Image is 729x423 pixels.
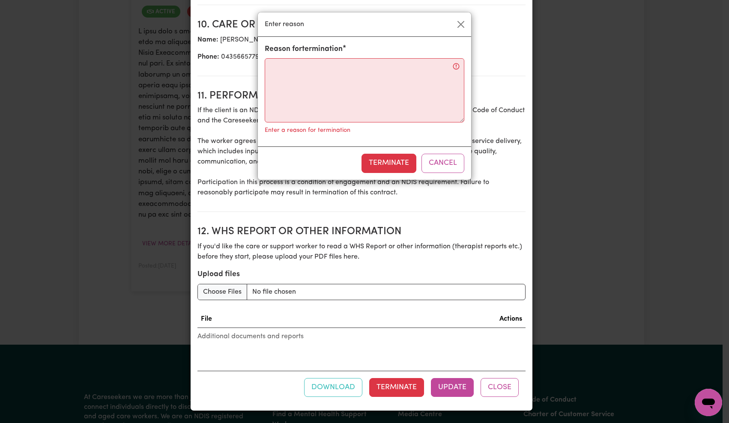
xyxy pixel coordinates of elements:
[265,44,343,55] label: Reason for termination
[265,126,350,135] p: Enter a reason for termination
[695,389,722,416] iframe: Button to launch messaging window
[454,18,468,31] button: Close
[362,154,416,173] button: Terminate this contract
[421,154,464,173] button: Cancel
[258,12,471,37] div: Enter reason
